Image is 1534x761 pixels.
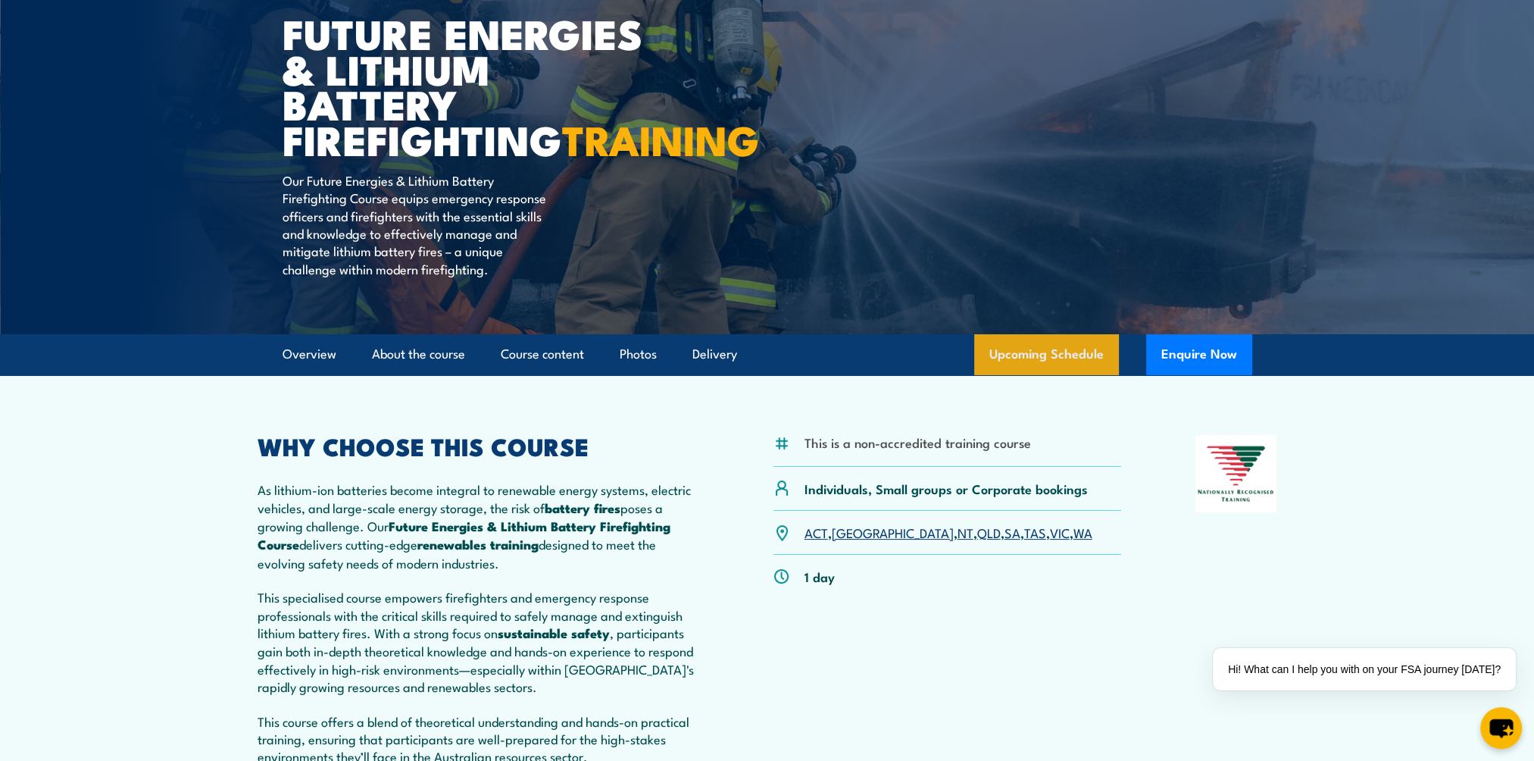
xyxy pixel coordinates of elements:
a: Overview [283,334,336,374]
strong: Future Energies & Lithium Battery Firefighting Course [258,516,670,554]
a: Upcoming Schedule [974,334,1119,375]
p: Individuals, Small groups or Corporate bookings [804,480,1088,497]
li: This is a non-accredited training course [804,434,1031,451]
a: Course content [501,334,584,374]
a: ACT [804,523,828,541]
h2: WHY CHOOSE THIS COURSE [258,435,700,456]
strong: sustainable safety [498,623,610,643]
a: About the course [372,334,465,374]
a: NT [958,523,973,541]
p: Our Future Energies & Lithium Battery Firefighting Course equips emergency response officers and ... [283,171,559,277]
strong: renewables training [417,534,539,554]
img: Nationally Recognised Training logo. [1195,435,1277,512]
a: TAS [1024,523,1046,541]
a: SA [1004,523,1020,541]
strong: battery fires [545,498,620,518]
p: This specialised course empowers firefighters and emergency response professionals with the criti... [258,588,700,695]
strong: TRAINING [562,107,759,170]
a: [GEOGRAPHIC_DATA] [832,523,954,541]
p: , , , , , , , [804,524,1092,541]
a: QLD [977,523,1001,541]
a: WA [1073,523,1092,541]
button: Enquire Now [1146,334,1252,375]
a: Photos [620,334,657,374]
p: As lithium-ion batteries become integral to renewable energy systems, electric vehicles, and larg... [258,481,700,572]
p: 1 day [804,568,835,585]
a: VIC [1050,523,1070,541]
h1: Future Energies & Lithium Battery Firefighting [283,15,657,157]
button: chat-button [1480,707,1522,749]
div: Hi! What can I help you with on your FSA journey [DATE]? [1213,648,1516,691]
a: Delivery [692,334,737,374]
